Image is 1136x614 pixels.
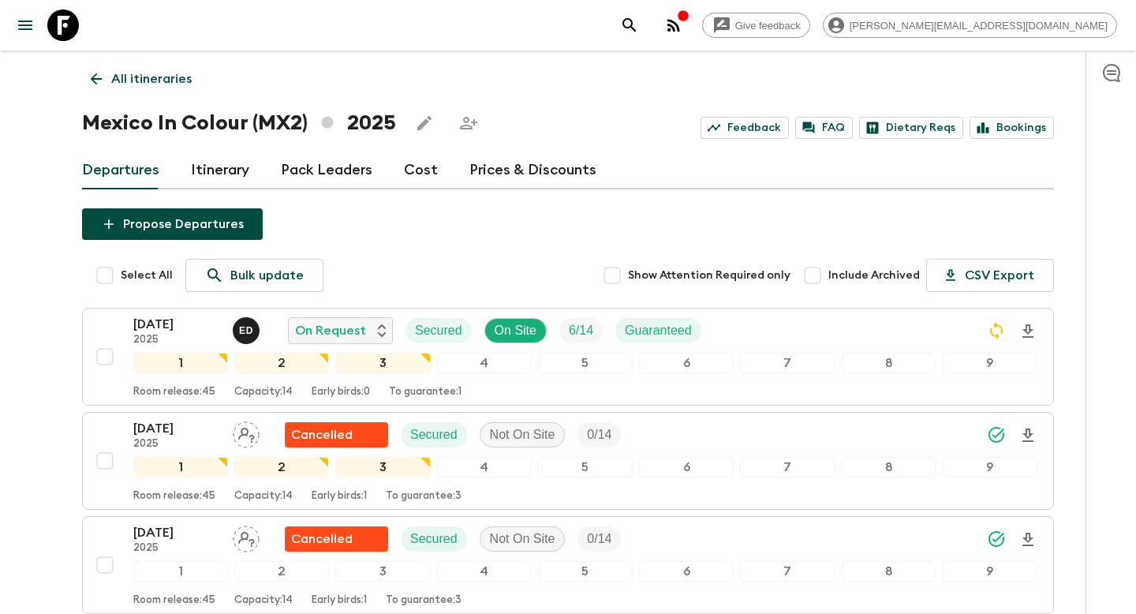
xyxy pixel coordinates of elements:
[386,490,461,503] p: To guarantee: 3
[1018,426,1037,445] svg: Download Onboarding
[628,268,790,283] span: Show Attention Required only
[291,530,353,548] p: Cancelled
[559,318,603,343] div: Trip Fill
[335,561,430,582] div: 3
[82,308,1054,406] button: [DATE]2025Ernesto Deciga AlcàntaraOn RequestSecuredOn SiteTrip FillGuaranteed123456789Room releas...
[233,426,260,439] span: Assign pack leader
[82,516,1054,614] button: [DATE]2025Assign pack leaderFlash Pack cancellationSecuredNot On SiteTrip Fill123456789Room relea...
[233,322,263,335] span: Ernesto Deciga Alcàntara
[9,9,41,41] button: menu
[480,422,566,447] div: Not On Site
[437,353,532,373] div: 4
[702,13,810,38] a: Give feedback
[233,530,260,543] span: Assign pack leader
[291,425,353,444] p: Cancelled
[795,117,853,139] a: FAQ
[495,321,536,340] p: On Site
[230,266,304,285] p: Bulk update
[133,561,228,582] div: 1
[987,530,1006,548] svg: Synced Successfully
[740,353,835,373] div: 7
[121,268,173,283] span: Select All
[490,425,555,444] p: Not On Site
[312,386,370,399] p: Early birds: 0
[405,318,472,343] div: Secured
[133,457,228,477] div: 1
[191,152,249,189] a: Itinerary
[538,457,633,477] div: 5
[82,412,1054,510] button: [DATE]2025Assign pack leaderFlash Pack cancellationSecuredNot On SiteTrip Fill123456789Room relea...
[577,422,621,447] div: Trip Fill
[386,594,461,607] p: To guarantee: 3
[828,268,920,283] span: Include Archived
[404,152,438,189] a: Cost
[480,526,566,552] div: Not On Site
[335,353,430,373] div: 3
[133,542,220,555] p: 2025
[133,353,228,373] div: 1
[842,457,936,477] div: 8
[401,526,467,552] div: Secured
[234,594,293,607] p: Capacity: 14
[823,13,1117,38] div: [PERSON_NAME][EMAIL_ADDRESS][DOMAIN_NAME]
[133,419,220,438] p: [DATE]
[639,353,734,373] div: 6
[587,530,611,548] p: 0 / 14
[740,561,835,582] div: 7
[1018,530,1037,549] svg: Download Onboarding
[401,422,467,447] div: Secured
[970,117,1054,139] a: Bookings
[415,321,462,340] p: Secured
[842,561,936,582] div: 8
[185,259,323,292] a: Bulk update
[943,561,1037,582] div: 9
[701,117,789,139] a: Feedback
[639,457,734,477] div: 6
[133,315,220,334] p: [DATE]
[987,321,1006,340] svg: Sync Required - Changes detected
[233,317,263,344] button: ED
[740,457,835,477] div: 7
[335,457,430,477] div: 3
[82,63,200,95] a: All itineraries
[82,152,159,189] a: Departures
[409,107,440,139] button: Edit this itinerary
[987,425,1006,444] svg: Synced Successfully
[437,457,532,477] div: 4
[82,107,396,139] h1: Mexico In Colour (MX2) 2025
[82,208,263,240] button: Propose Departures
[859,117,963,139] a: Dietary Reqs
[943,353,1037,373] div: 9
[133,594,215,607] p: Room release: 45
[389,386,461,399] p: To guarantee: 1
[614,9,645,41] button: search adventures
[234,561,329,582] div: 2
[538,561,633,582] div: 5
[239,324,253,337] p: E D
[312,594,367,607] p: Early birds: 1
[281,152,372,189] a: Pack Leaders
[587,425,611,444] p: 0 / 14
[490,530,555,548] p: Not On Site
[295,321,366,340] p: On Request
[410,425,458,444] p: Secured
[234,386,293,399] p: Capacity: 14
[133,438,220,451] p: 2025
[133,386,215,399] p: Room release: 45
[639,561,734,582] div: 6
[285,526,388,552] div: Flash Pack cancellation
[111,69,192,88] p: All itineraries
[841,20,1116,32] span: [PERSON_NAME][EMAIL_ADDRESS][DOMAIN_NAME]
[1018,322,1037,341] svg: Download Onboarding
[469,152,596,189] a: Prices & Discounts
[234,353,329,373] div: 2
[926,259,1054,292] button: CSV Export
[453,107,484,139] span: Share this itinerary
[234,457,329,477] div: 2
[727,20,809,32] span: Give feedback
[234,490,293,503] p: Capacity: 14
[577,526,621,552] div: Trip Fill
[484,318,547,343] div: On Site
[625,321,692,340] p: Guaranteed
[285,422,388,447] div: Flash Pack cancellation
